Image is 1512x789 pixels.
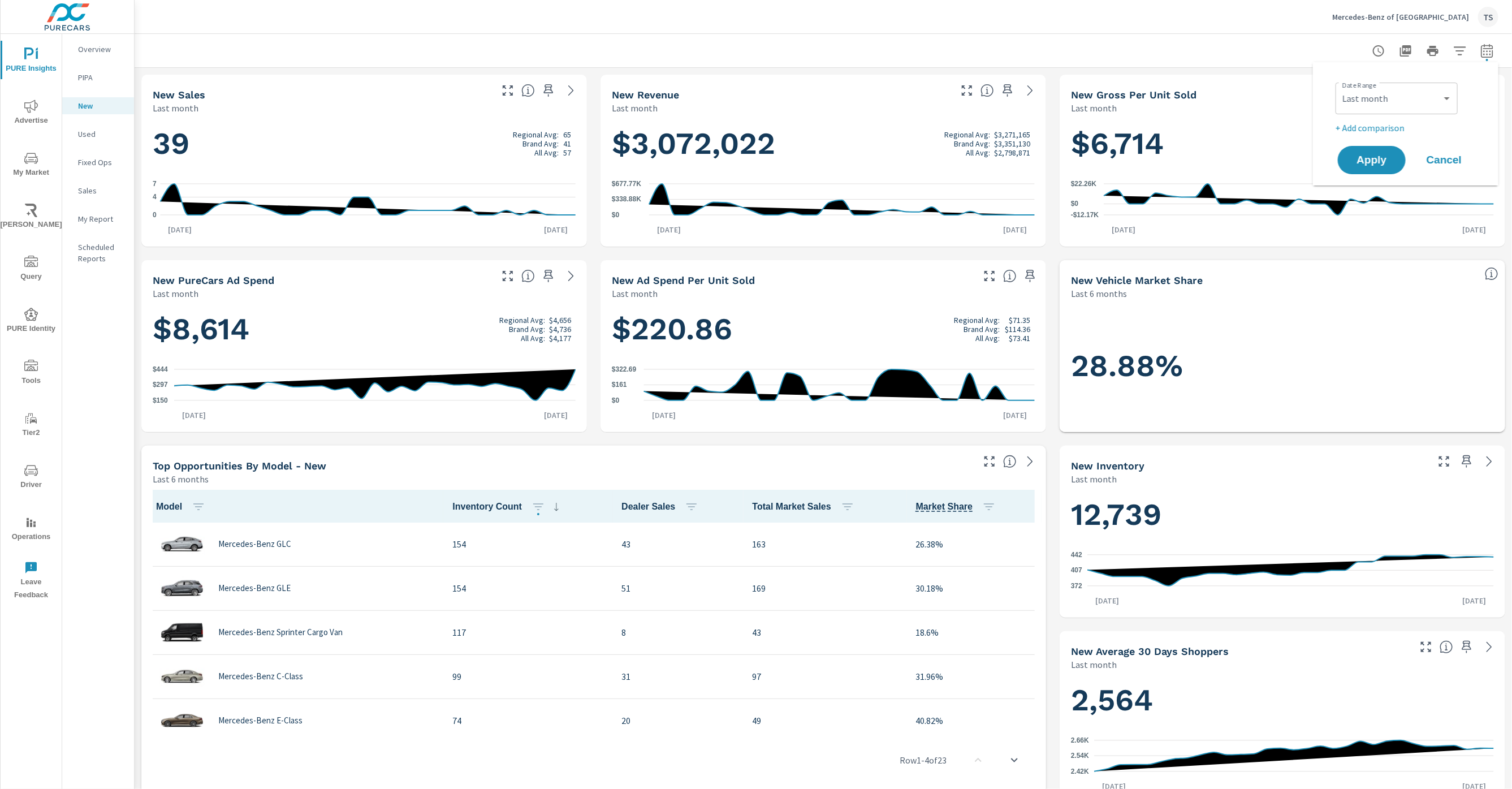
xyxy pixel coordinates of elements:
p: [DATE] [995,224,1035,235]
span: Save this to your personalized report [539,81,558,100]
button: Make Fullscreen [958,81,976,100]
text: $444 [153,365,168,373]
text: 0 [153,211,157,219]
div: Fixed Ops [62,154,134,171]
span: Total Market Sales [753,500,859,514]
h1: $220.86 [612,310,1035,348]
button: Print Report [1422,40,1444,62]
text: $297 [153,381,168,389]
text: $0 [1071,200,1079,208]
p: + Add comparison [1336,121,1480,135]
img: glamour [159,615,205,649]
text: 372 [1071,582,1082,590]
p: $71.35 [1009,316,1030,325]
p: Mercedes-Benz E-Class [218,715,303,726]
p: 30.18% [916,581,1033,595]
p: [DATE] [161,224,200,235]
p: $73.41 [1009,334,1030,343]
p: 154 [452,581,603,595]
text: $338.88K [612,196,641,204]
a: See more details in report [562,267,580,285]
span: Model sales / Total Market Sales. [Market = within dealer PMA (or 60 miles if no PMA is defined) ... [916,500,973,514]
h1: $3,072,022 [612,124,1035,163]
button: Make Fullscreen [499,81,517,100]
text: -$12.17K [1071,211,1099,219]
span: Inventory Count [452,500,563,514]
p: Overview [78,44,125,55]
text: $322.69 [612,365,637,373]
h1: 2,564 [1071,681,1494,719]
p: New [78,100,125,111]
h1: $8,614 [153,310,576,348]
text: $0 [612,396,620,404]
span: Apply [1349,155,1394,165]
a: See more details in report [562,81,580,100]
p: 8 [621,626,734,639]
p: Mercedes-Benz C-Class [218,671,303,682]
span: PURE Insights [4,48,58,75]
div: PIPA [62,69,134,86]
span: Save this to your personalized report [1458,638,1476,656]
p: 26.38% [916,537,1033,551]
span: Find the biggest opportunities within your model lineup by seeing how each model is selling in yo... [1003,455,1017,468]
a: See more details in report [1480,452,1498,471]
p: My Report [78,213,125,225]
span: Tools [4,360,58,387]
button: Make Fullscreen [499,267,517,285]
p: [DATE] [174,409,214,421]
img: glamour [159,527,205,561]
h5: New Average 30 Days Shoppers [1071,645,1229,657]
p: Last month [153,101,198,115]
p: Row 1 - 4 of 23 [900,753,947,767]
p: 31 [621,670,734,683]
button: Apply [1338,146,1406,174]
p: Used [78,128,125,140]
p: $4,656 [549,316,571,325]
span: Tier2 [4,412,58,439]
div: TS [1478,7,1498,27]
h1: 12,739 [1071,495,1494,534]
p: [DATE] [1454,224,1494,235]
span: Advertise [4,100,58,127]
button: Cancel [1410,146,1478,174]
p: Fixed Ops [78,157,125,168]
p: 117 [452,626,603,639]
span: Total cost of media for all PureCars channels for the selected dealership group over the selected... [521,269,535,283]
p: 31.96% [916,670,1033,683]
p: $4,177 [549,334,571,343]
text: $22.26K [1071,180,1097,188]
p: [DATE] [1087,595,1127,606]
p: [DATE] [1454,595,1494,606]
button: Make Fullscreen [1417,638,1435,656]
span: Driver [4,464,58,491]
p: [DATE] [649,224,689,235]
text: $150 [153,396,168,404]
span: [PERSON_NAME] [4,204,58,231]
p: 169 [753,581,898,595]
p: Last month [1071,658,1117,671]
p: Regional Avg: [944,130,990,139]
img: glamour [159,704,205,738]
p: 99 [452,670,603,683]
h5: New Gross Per Unit Sold [1071,89,1196,101]
div: My Report [62,210,134,227]
p: 154 [452,537,603,551]
p: $114.36 [1005,325,1030,334]
h5: Top Opportunities by Model - New [153,460,326,472]
p: 20 [621,714,734,727]
span: Save this to your personalized report [539,267,558,285]
span: PURE Identity [4,308,58,335]
span: A rolling 30 day total of daily Shoppers on the dealership website, averaged over the selected da... [1440,640,1453,654]
span: Model [156,500,210,514]
p: 43 [621,537,734,551]
text: 407 [1071,567,1082,575]
p: [DATE] [536,409,576,421]
span: Total sales revenue over the selected date range. [Source: This data is sourced from the dealer’s... [980,84,994,97]
text: $0 [612,211,620,219]
p: Last month [612,287,658,300]
p: 49 [753,714,898,727]
p: Sales [78,185,125,196]
div: New [62,97,134,114]
text: 4 [153,193,157,201]
text: 2.42K [1071,768,1089,775]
